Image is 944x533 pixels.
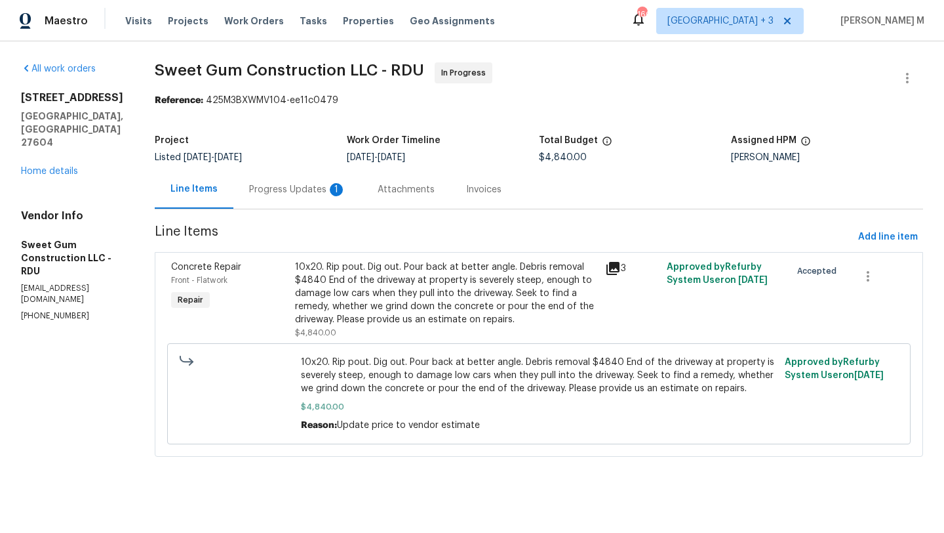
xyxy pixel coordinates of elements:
[835,14,924,28] span: [PERSON_NAME] M
[667,14,774,28] span: [GEOGRAPHIC_DATA] + 3
[300,16,327,26] span: Tasks
[853,225,923,249] button: Add line item
[184,153,211,162] span: [DATE]
[738,276,768,285] span: [DATE]
[224,14,284,28] span: Work Orders
[184,153,242,162] span: -
[21,209,123,223] h4: Vendor Info
[410,14,495,28] span: Geo Assignments
[295,329,336,337] span: $4,840.00
[249,183,346,196] div: Progress Updates
[155,225,853,249] span: Line Items
[539,136,598,145] h5: Total Budget
[125,14,152,28] span: Visits
[155,94,923,107] div: 425M3BXWMV104-ee11c0479
[45,14,88,28] span: Maestro
[731,136,796,145] h5: Assigned HPM
[441,66,491,79] span: In Progress
[337,421,480,430] span: Update price to vendor estimate
[301,421,337,430] span: Reason:
[21,64,96,74] a: All work orders
[155,153,242,162] span: Listed
[466,183,501,196] div: Invoices
[295,261,597,326] div: 10x20. Rip pout. Dig out. Pour back at better angle. Debris removal $4840 End of the driveway at ...
[21,310,123,322] p: [PHONE_NUMBER]
[301,356,777,395] span: 10x20. Rip pout. Dig out. Pour back at better angle. Debris removal $4840 End of the driveway at ...
[605,261,659,276] div: 3
[21,91,123,104] h2: [STREET_ADDRESS]
[854,371,884,380] span: [DATE]
[637,8,646,21] div: 160
[21,110,123,149] h5: [GEOGRAPHIC_DATA], [GEOGRAPHIC_DATA] 27604
[378,153,405,162] span: [DATE]
[214,153,242,162] span: [DATE]
[800,136,811,153] span: The hpm assigned to this work order.
[21,238,123,278] h5: Sweet Gum Construction LLC - RDU
[301,400,777,414] span: $4,840.00
[155,96,203,105] b: Reference:
[21,167,78,176] a: Home details
[172,293,208,307] span: Repair
[170,182,218,196] div: Line Items
[155,62,424,78] span: Sweet Gum Construction LLC - RDU
[667,263,768,285] span: Approved by Refurby System User on
[378,183,435,196] div: Attachments
[155,136,189,145] h5: Project
[330,183,343,196] div: 1
[347,153,374,162] span: [DATE]
[858,229,918,245] span: Add line item
[168,14,208,28] span: Projects
[602,136,612,153] span: The total cost of line items that have been proposed by Opendoor. This sum includes line items th...
[171,263,241,272] span: Concrete Repair
[171,276,227,284] span: Front - Flatwork
[347,136,441,145] h5: Work Order Timeline
[539,153,587,162] span: $4,840.00
[347,153,405,162] span: -
[731,153,923,162] div: [PERSON_NAME]
[785,358,884,380] span: Approved by Refurby System User on
[797,265,842,278] span: Accepted
[343,14,394,28] span: Properties
[21,283,123,305] p: [EMAIL_ADDRESS][DOMAIN_NAME]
